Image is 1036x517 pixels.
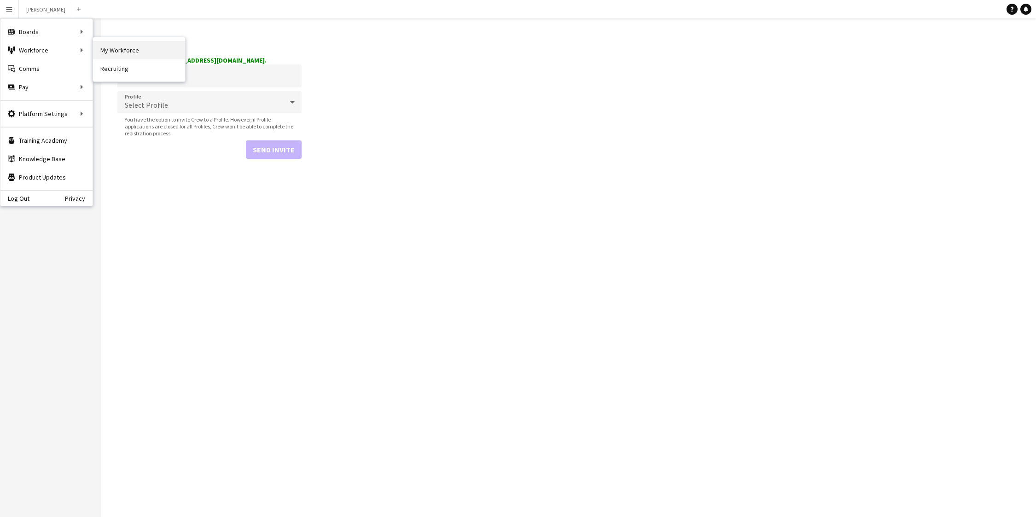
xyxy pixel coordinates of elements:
div: Platform Settings [0,105,93,123]
a: Product Updates [0,168,93,186]
span: You have the option to invite Crew to a Profile. However, if Profile applications are closed for ... [117,116,302,137]
strong: [EMAIL_ADDRESS][DOMAIN_NAME]. [164,56,267,64]
span: Select Profile [125,100,168,110]
a: My Workforce [93,41,185,59]
h1: Invite contact [117,35,302,49]
div: Workforce [0,41,93,59]
a: Recruiting [93,59,185,78]
a: Training Academy [0,131,93,150]
a: Knowledge Base [0,150,93,168]
div: Pay [0,78,93,96]
a: Comms [0,59,93,78]
div: Boards [0,23,93,41]
a: Privacy [65,195,93,202]
div: Invitation sent to [117,56,302,64]
button: [PERSON_NAME] [19,0,73,18]
a: Log Out [0,195,29,202]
